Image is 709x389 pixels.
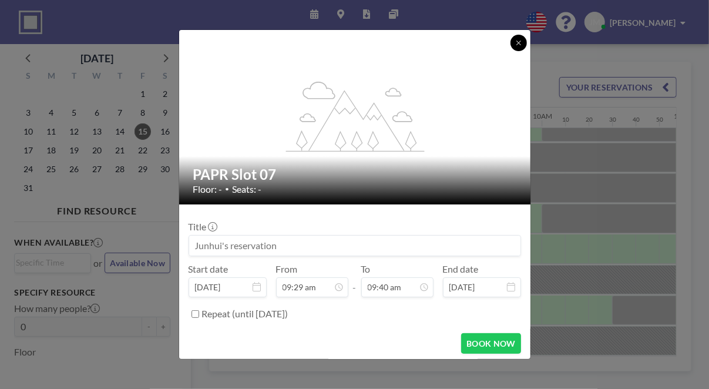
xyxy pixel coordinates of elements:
label: Start date [189,263,229,275]
span: Floor: - [193,183,223,195]
span: - [353,267,357,293]
label: Repeat (until [DATE]) [202,308,288,320]
g: flex-grow: 1.2; [285,81,424,151]
label: From [276,263,298,275]
button: BOOK NOW [461,333,520,354]
label: End date [443,263,479,275]
input: Junhui's reservation [189,236,520,256]
label: To [361,263,371,275]
h2: PAPR Slot 07 [193,166,518,183]
span: Seats: - [233,183,262,195]
span: • [226,185,230,193]
label: Title [189,221,216,233]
